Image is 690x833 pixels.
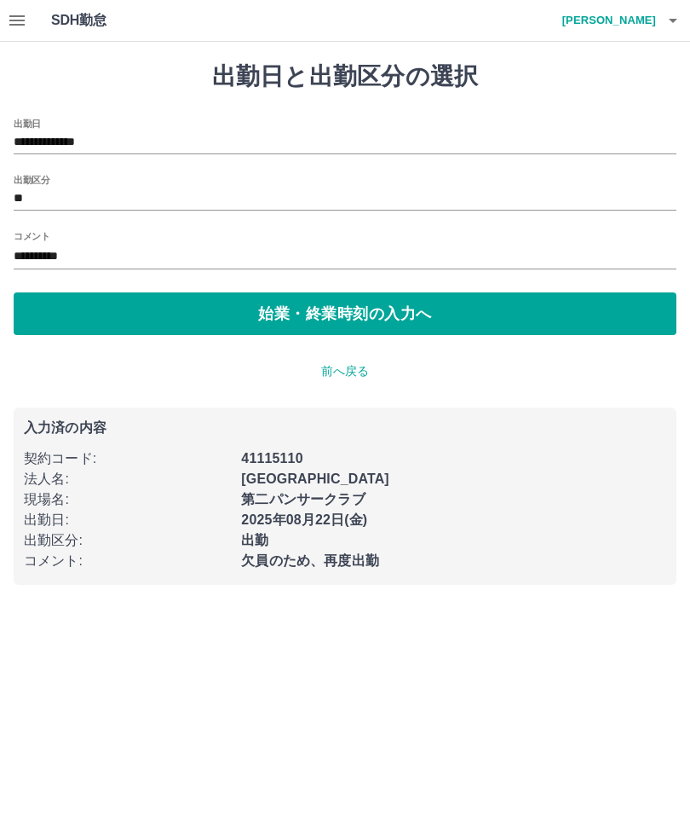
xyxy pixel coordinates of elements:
label: コメント [14,229,49,242]
p: コメント : [24,551,231,571]
b: 41115110 [241,451,302,466]
p: 出勤区分 : [24,530,231,551]
p: 前へ戻る [14,362,676,380]
p: 契約コード : [24,448,231,469]
p: 出勤日 : [24,510,231,530]
p: 法人名 : [24,469,231,489]
button: 始業・終業時刻の入力へ [14,292,676,335]
p: 現場名 : [24,489,231,510]
label: 出勤日 [14,117,41,130]
b: [GEOGRAPHIC_DATA] [241,471,389,486]
h1: 出勤日と出勤区分の選択 [14,62,676,91]
p: 入力済の内容 [24,421,666,435]
b: 出勤 [241,533,268,547]
label: 出勤区分 [14,173,49,186]
b: 2025年08月22日(金) [241,512,367,527]
b: 第二パンサークラブ [241,492,365,506]
b: 欠員のため、再度出勤 [241,553,379,568]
